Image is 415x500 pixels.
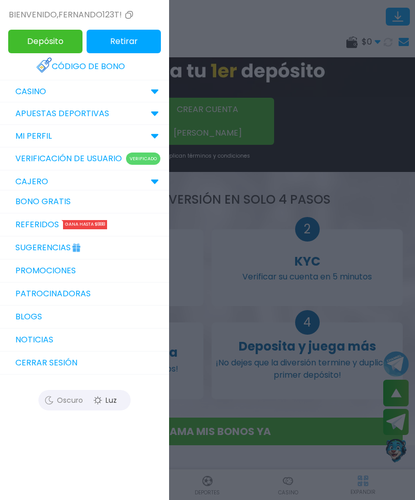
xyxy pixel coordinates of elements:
[63,220,107,229] div: Gana hasta $888
[15,107,109,120] p: Apuestas Deportivas
[71,240,82,251] img: Gift
[15,176,48,188] p: CAJERO
[9,9,135,21] div: Bienvenido , fernando123t!
[38,390,131,410] button: OscuroLuz
[41,393,87,408] div: Oscuro
[87,30,161,53] button: Retirar
[8,30,82,53] button: Depósito
[15,130,52,142] p: MI PERFIL
[36,57,52,73] img: Redeem
[15,85,46,98] p: CASINO
[82,393,128,408] div: Luz
[126,153,160,165] p: Verificado
[36,55,133,78] a: Código de bono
